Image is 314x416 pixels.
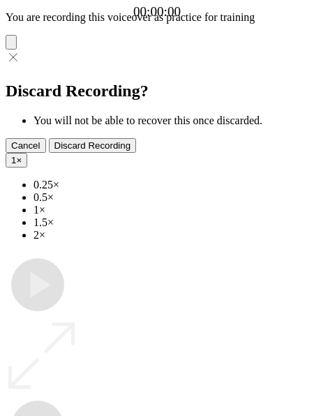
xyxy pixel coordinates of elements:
li: 1× [33,204,308,216]
button: Discard Recording [49,138,137,153]
li: 0.25× [33,179,308,191]
p: You are recording this voiceover as practice for training [6,11,308,24]
li: 0.5× [33,191,308,204]
a: 00:00:00 [133,4,181,20]
span: 1 [11,155,16,165]
li: 2× [33,229,308,242]
button: Cancel [6,138,46,153]
button: 1× [6,153,27,168]
h2: Discard Recording? [6,82,308,101]
li: You will not be able to recover this once discarded. [33,114,308,127]
li: 1.5× [33,216,308,229]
